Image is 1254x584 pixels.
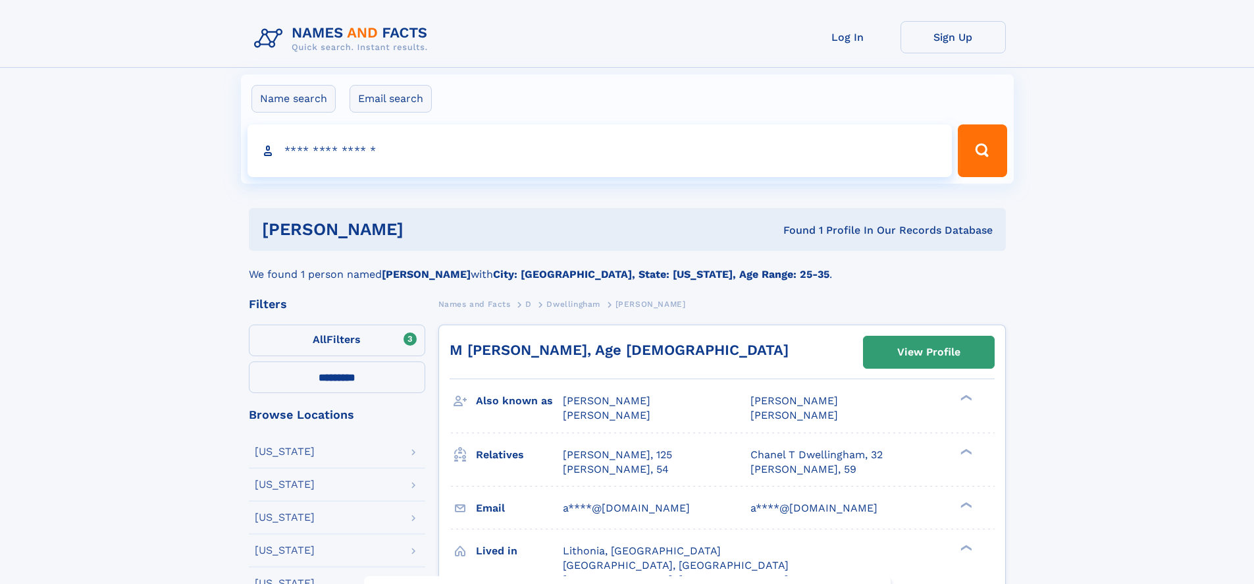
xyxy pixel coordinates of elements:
[957,447,973,456] div: ❯
[493,268,829,280] b: City: [GEOGRAPHIC_DATA], State: [US_STATE], Age Range: 25-35
[795,21,901,53] a: Log In
[255,512,315,523] div: [US_STATE]
[593,223,993,238] div: Found 1 Profile In Our Records Database
[901,21,1006,53] a: Sign Up
[546,300,600,309] span: Dwellingham
[615,300,686,309] span: [PERSON_NAME]
[450,342,789,358] a: M [PERSON_NAME], Age [DEMOGRAPHIC_DATA]
[255,446,315,457] div: [US_STATE]
[897,337,960,367] div: View Profile
[476,390,563,412] h3: Also known as
[750,409,838,421] span: [PERSON_NAME]
[350,85,432,113] label: Email search
[313,333,327,346] span: All
[249,325,425,356] label: Filters
[255,545,315,556] div: [US_STATE]
[750,462,856,477] a: [PERSON_NAME], 59
[563,409,650,421] span: [PERSON_NAME]
[563,448,672,462] a: [PERSON_NAME], 125
[750,448,883,462] a: Chanel T Dwellingham, 32
[563,559,789,571] span: [GEOGRAPHIC_DATA], [GEOGRAPHIC_DATA]
[957,500,973,509] div: ❯
[563,462,669,477] a: [PERSON_NAME], 54
[248,124,953,177] input: search input
[957,543,973,552] div: ❯
[957,394,973,402] div: ❯
[525,296,532,312] a: D
[249,298,425,310] div: Filters
[563,394,650,407] span: [PERSON_NAME]
[382,268,471,280] b: [PERSON_NAME]
[958,124,1006,177] button: Search Button
[476,444,563,466] h3: Relatives
[525,300,532,309] span: D
[249,21,438,57] img: Logo Names and Facts
[438,296,511,312] a: Names and Facts
[476,497,563,519] h3: Email
[249,409,425,421] div: Browse Locations
[563,544,721,557] span: Lithonia, [GEOGRAPHIC_DATA]
[255,479,315,490] div: [US_STATE]
[546,296,600,312] a: Dwellingham
[476,540,563,562] h3: Lived in
[750,394,838,407] span: [PERSON_NAME]
[251,85,336,113] label: Name search
[249,251,1006,282] div: We found 1 person named with .
[262,221,594,238] h1: [PERSON_NAME]
[864,336,994,368] a: View Profile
